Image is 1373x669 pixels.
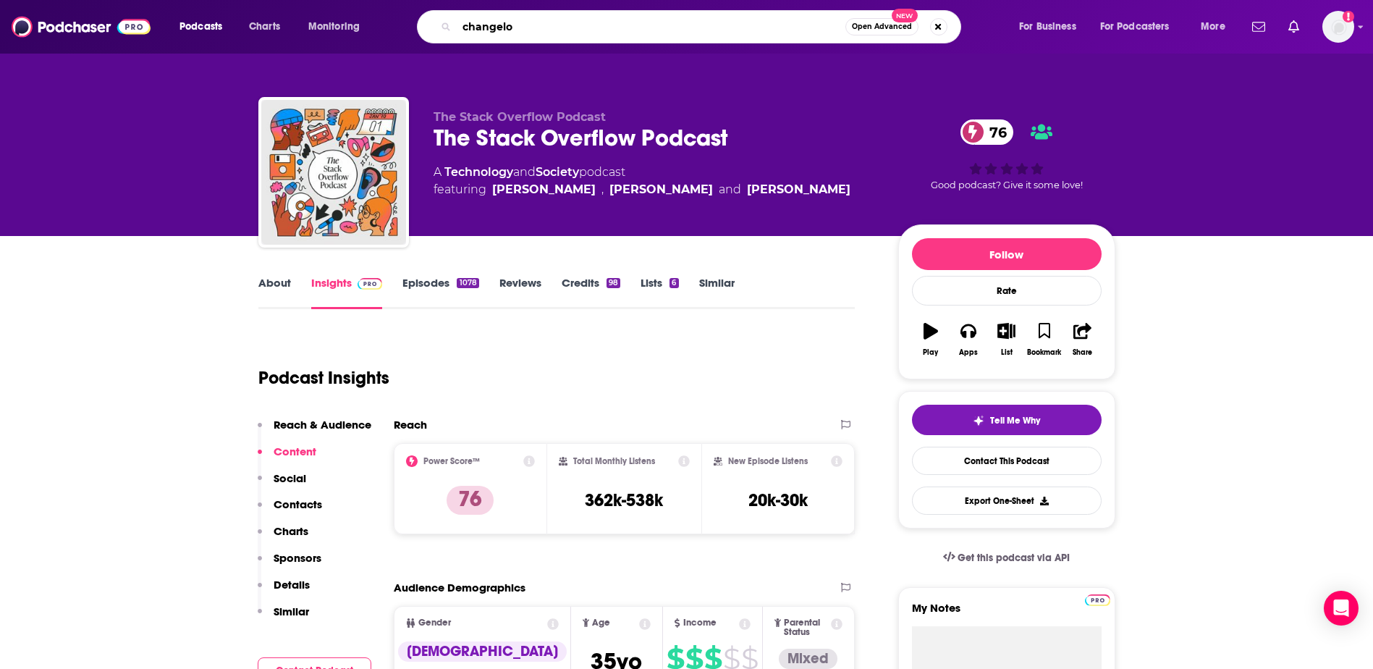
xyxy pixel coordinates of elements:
span: More [1201,17,1225,37]
a: Technology [444,165,513,179]
div: 6 [669,278,678,288]
span: For Podcasters [1100,17,1170,37]
div: Mixed [779,649,837,669]
button: open menu [169,15,241,38]
button: Bookmark [1026,314,1063,366]
span: Charts [249,17,280,37]
span: 76 [975,119,1014,145]
label: My Notes [912,601,1102,626]
button: Similar [258,605,309,631]
button: Sponsors [258,551,321,578]
img: Podchaser Pro [1085,594,1110,606]
a: Similar [699,276,735,309]
button: Charts [258,524,308,551]
span: Gender [418,618,451,628]
div: Open Intercom Messenger [1324,591,1359,626]
span: and [513,165,536,179]
p: 76 [447,486,494,515]
a: Reviews [499,276,541,309]
span: Age [592,618,610,628]
span: Podcasts [179,17,222,37]
span: Open Advanced [852,23,912,30]
div: Search podcasts, credits, & more... [431,10,975,43]
div: Play [923,348,938,357]
button: Social [258,471,306,498]
a: About [258,276,291,309]
div: A podcast [434,164,850,198]
div: Bookmark [1027,348,1061,357]
div: [PERSON_NAME] [609,181,713,198]
a: Show notifications dropdown [1246,14,1271,39]
span: Parental Status [784,618,829,637]
button: Show profile menu [1322,11,1354,43]
span: Income [683,618,717,628]
button: Export One-Sheet [912,487,1102,515]
button: Share [1063,314,1101,366]
h2: Reach [394,418,427,432]
h1: Podcast Insights [258,367,389,389]
h2: Audience Demographics [394,581,525,594]
a: Sara Chipps [747,181,850,198]
img: User Profile [1322,11,1354,43]
button: Details [258,578,310,605]
h3: 362k-538k [585,489,663,511]
a: InsightsPodchaser Pro [311,276,383,309]
p: Details [274,578,310,592]
span: For Business [1019,17,1076,37]
span: and [719,181,741,198]
a: Society [536,165,579,179]
span: Tell Me Why [990,415,1040,426]
h2: Total Monthly Listens [573,456,655,466]
div: 1078 [457,278,478,288]
button: open menu [1191,15,1243,38]
p: Sponsors [274,551,321,565]
button: tell me why sparkleTell Me Why [912,405,1102,435]
p: Content [274,445,316,458]
span: The Stack Overflow Podcast [434,110,606,124]
div: Apps [959,348,978,357]
span: Get this podcast via API [958,552,1070,564]
button: Reach & Audience [258,418,371,445]
a: 76 [960,119,1014,145]
p: Similar [274,605,309,618]
a: Episodes1078 [402,276,478,309]
div: 76Good podcast? Give it some love! [898,110,1115,200]
h2: Power Score™ [423,456,480,466]
img: The Stack Overflow Podcast [261,100,406,245]
span: Monitoring [308,17,360,37]
a: Matt Kiernander [492,181,596,198]
a: Charts [240,15,289,38]
div: Rate [912,276,1102,306]
a: Show notifications dropdown [1283,14,1305,39]
div: 98 [607,278,620,288]
button: Content [258,445,316,471]
p: Reach & Audience [274,418,371,432]
p: Social [274,471,306,485]
button: open menu [1009,15,1094,38]
button: Play [912,314,950,366]
svg: Add a profile image [1343,11,1354,22]
img: Podchaser Pro [358,278,383,290]
h2: New Episode Listens [728,456,808,466]
a: Get this podcast via API [931,540,1082,576]
a: Lists6 [641,276,678,309]
p: Contacts [274,497,322,511]
span: Good podcast? Give it some love! [931,180,1083,190]
a: Credits98 [562,276,620,309]
button: Follow [912,238,1102,270]
span: , [601,181,604,198]
img: Podchaser - Follow, Share and Rate Podcasts [12,13,151,41]
img: tell me why sparkle [973,415,984,426]
a: Contact This Podcast [912,447,1102,475]
a: Pro website [1085,592,1110,606]
button: Contacts [258,497,322,524]
button: open menu [1091,15,1191,38]
span: featuring [434,181,850,198]
span: New [892,9,918,22]
div: List [1001,348,1013,357]
div: Share [1073,348,1092,357]
h3: 20k-30k [748,489,808,511]
input: Search podcasts, credits, & more... [457,15,845,38]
